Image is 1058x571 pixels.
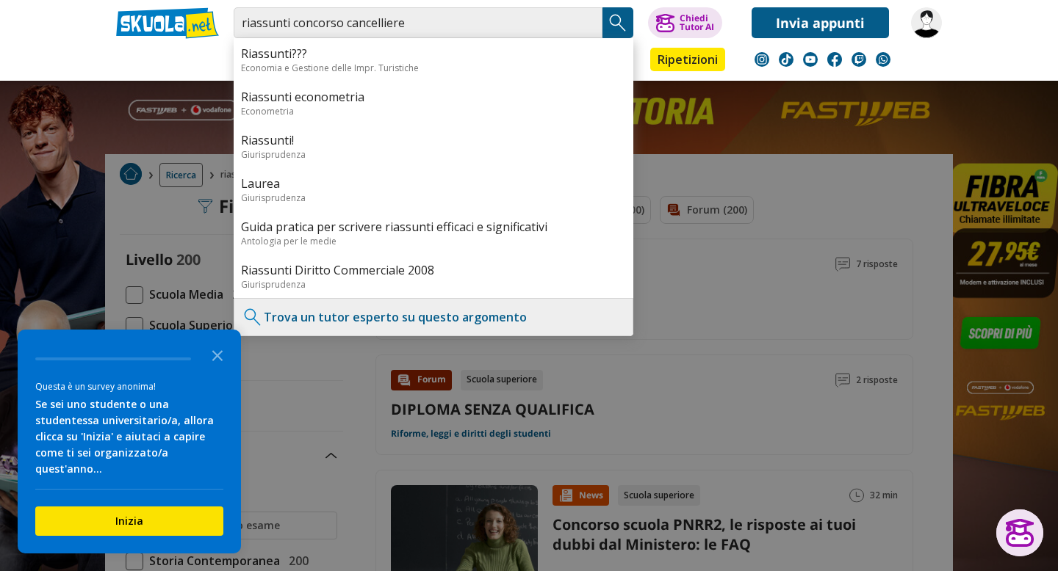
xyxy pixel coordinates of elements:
a: Riassunti Diritto Commerciale 2008 [241,262,626,278]
button: Inizia [35,506,223,536]
a: Riassunti??? [241,46,626,62]
img: twitch [852,52,866,67]
div: Economia e Gestione delle Impr. Turistiche [241,62,626,74]
button: ChiediTutor AI [648,7,722,38]
a: Trova un tutor esperto su questo argomento [264,309,527,325]
button: Close the survey [203,340,232,369]
div: Econometria [241,105,626,117]
div: Chiedi Tutor AI [680,14,714,32]
a: Appunti [230,48,296,74]
img: tiktok [779,52,794,67]
div: Antologia per le medie [241,235,626,247]
a: Invia appunti [752,7,889,38]
img: giusiy93 [911,7,942,38]
div: Giurisprudenza [241,278,626,291]
a: Riassunti! [241,132,626,148]
img: facebook [827,52,842,67]
img: WhatsApp [876,52,890,67]
div: Questa è un survey anonima! [35,379,223,393]
button: Search Button [602,7,633,38]
div: Giurisprudenza [241,148,626,161]
img: Cerca appunti, riassunti o versioni [607,12,629,34]
a: Laurea [241,175,626,192]
img: instagram [755,52,769,67]
img: Trova un tutor esperto [242,306,264,328]
img: youtube [803,52,818,67]
a: Ripetizioni [650,48,725,71]
a: Riassunti econometria [241,89,626,105]
div: Se sei uno studente o una studentessa universitario/a, allora clicca su 'Inizia' e aiutaci a capi... [35,396,223,477]
div: Giurisprudenza [241,192,626,204]
input: Cerca appunti, riassunti o versioni [234,7,602,38]
a: Guida pratica per scrivere riassunti efficaci e significativi [241,219,626,235]
div: Survey [18,330,241,553]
